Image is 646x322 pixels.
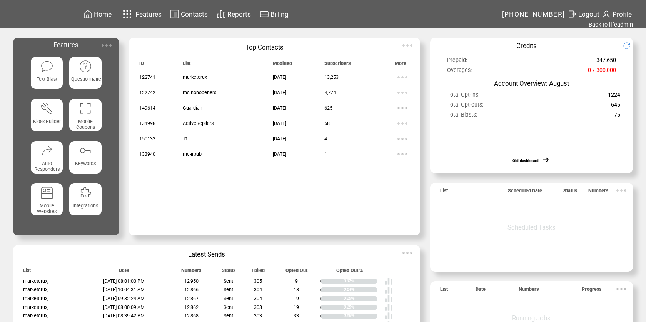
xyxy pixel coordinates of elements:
span: 305 [254,278,262,284]
span: 18 [294,287,299,292]
span: [DATE] 09:32:24 AM [103,295,145,301]
img: poll%20-%20white.svg [384,286,393,294]
img: poll%20-%20white.svg [384,277,393,285]
span: Numbers [588,188,608,197]
span: Features [53,41,78,49]
span: 19 [294,304,299,310]
a: Mobile Coupons [69,99,102,135]
a: Logout [566,8,601,20]
img: ellypsis.svg [395,70,410,85]
span: marketcrux, [23,278,48,284]
img: refresh.png [623,42,637,50]
span: [DATE] [273,90,286,95]
span: [DATE] 08:01:00 PM [103,278,145,284]
span: Sent [224,287,233,292]
span: Integrations [73,203,98,209]
span: Total Opt-outs: [447,102,483,111]
a: Mobile Websites [31,183,63,219]
span: Reports [227,10,251,18]
img: home.svg [83,9,92,19]
span: marketcrux, [23,304,48,310]
span: Scheduled Date [508,188,542,197]
span: Kiosk Builder [33,118,61,124]
div: 0.26% [344,314,377,319]
img: ellypsis.svg [395,85,410,100]
span: 58 [324,120,330,126]
span: Sent [224,313,233,319]
img: profile.svg [602,9,611,19]
span: 150133 [139,136,155,142]
img: contacts.svg [170,9,179,19]
span: More [395,60,406,70]
span: 1224 [608,92,620,101]
span: 625 [324,105,332,111]
img: text-blast.svg [40,60,53,73]
span: Overages: [447,67,472,77]
a: Auto Responders [31,141,63,177]
span: mc-irpub [183,151,202,157]
img: poll%20-%20white.svg [384,294,393,303]
span: [DATE] [273,74,286,80]
a: Profile [601,8,633,20]
span: 646 [611,102,620,111]
span: Guardian [183,105,202,111]
span: 12,862 [184,304,199,310]
span: Scheduled Tasks [507,224,556,231]
span: Opted Out [285,267,307,277]
img: ellypsis.svg [400,245,415,260]
span: Total Opt-ins: [447,92,479,101]
span: Subscribers [324,60,351,70]
span: ActiveRepliers [183,120,214,126]
img: ellypsis.svg [395,100,410,116]
span: Date [119,267,129,277]
span: List [23,267,31,277]
span: List [440,188,448,197]
span: Auto Responders [34,160,60,172]
span: List [440,286,448,295]
span: Running Jobs [512,314,551,322]
img: ellypsis.svg [400,38,415,53]
span: 133940 [139,151,155,157]
img: features.svg [120,8,134,20]
span: Sent [224,304,233,310]
div: 0.14% [344,287,377,292]
img: ellypsis.svg [395,116,410,131]
a: Billing [259,8,290,20]
span: Opted Out % [336,267,363,277]
a: Kiosk Builder [31,99,63,135]
span: 134998 [139,120,155,126]
span: 304 [254,287,262,292]
span: Features [135,10,162,18]
span: 1 [324,151,327,157]
span: 122742 [139,90,155,95]
span: 4 [324,136,327,142]
span: [DATE] 08:00:09 AM [103,304,145,310]
span: Mobile Coupons [76,118,95,130]
a: Home [82,8,113,20]
span: Keywords [75,160,96,166]
span: 75 [614,112,620,121]
span: Numbers [181,267,201,277]
a: Old dashboard [512,158,539,163]
span: Account Overview: August [494,80,569,87]
span: 12,867 [184,295,199,301]
a: Contacts [169,8,209,20]
img: chart.svg [217,9,226,19]
span: [DATE] [273,151,286,157]
a: Text Blast [31,57,63,93]
img: ellypsis.svg [614,183,629,198]
span: Status [563,188,577,197]
span: 12,950 [184,278,199,284]
img: tool%201.svg [40,102,53,115]
img: ellypsis.svg [395,147,410,162]
span: 303 [254,313,262,319]
span: 303 [254,304,262,310]
span: 12,866 [184,287,199,292]
span: [DATE] [273,136,286,142]
span: Failed [252,267,265,277]
img: creidtcard.svg [260,9,269,19]
span: ID [139,60,144,70]
a: Features [119,7,163,22]
a: Integrations [69,183,102,219]
div: 0.15% [344,305,377,310]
